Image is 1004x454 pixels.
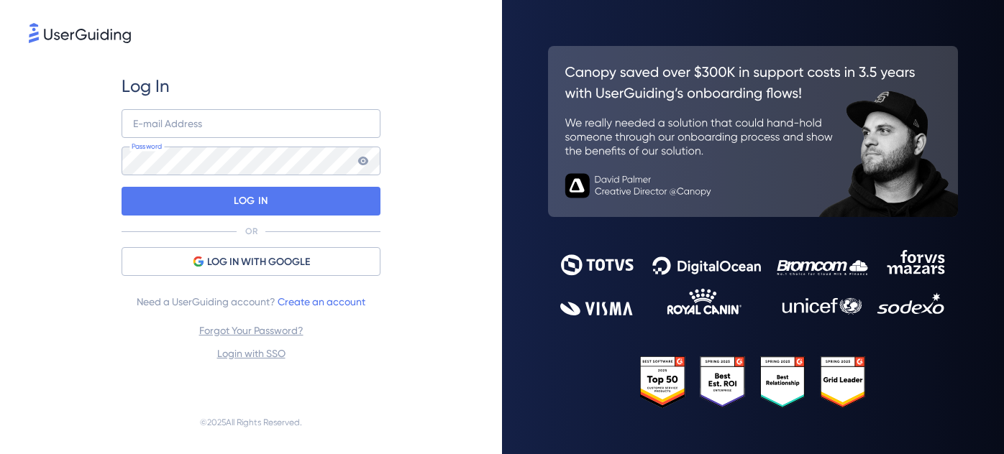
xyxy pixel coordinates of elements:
[640,356,866,408] img: 25303e33045975176eb484905ab012ff.svg
[200,414,302,431] span: © 2025 All Rights Reserved.
[207,254,310,271] span: LOG IN WITH GOOGLE
[548,46,958,217] img: 26c0aa7c25a843aed4baddd2b5e0fa68.svg
[234,190,268,213] p: LOG IN
[122,109,380,138] input: example@company.com
[137,293,365,310] span: Need a UserGuiding account?
[245,226,257,237] p: OR
[217,348,286,359] a: Login with SSO
[199,325,304,336] a: Forgot Your Password?
[122,75,170,98] span: Log In
[278,296,365,307] a: Create an account
[29,23,131,43] img: 8faab4ba6bc7696a72372aa768b0286c.svg
[560,250,946,315] img: 9302ce2ac39453076f5bc0f2f2ca889b.svg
